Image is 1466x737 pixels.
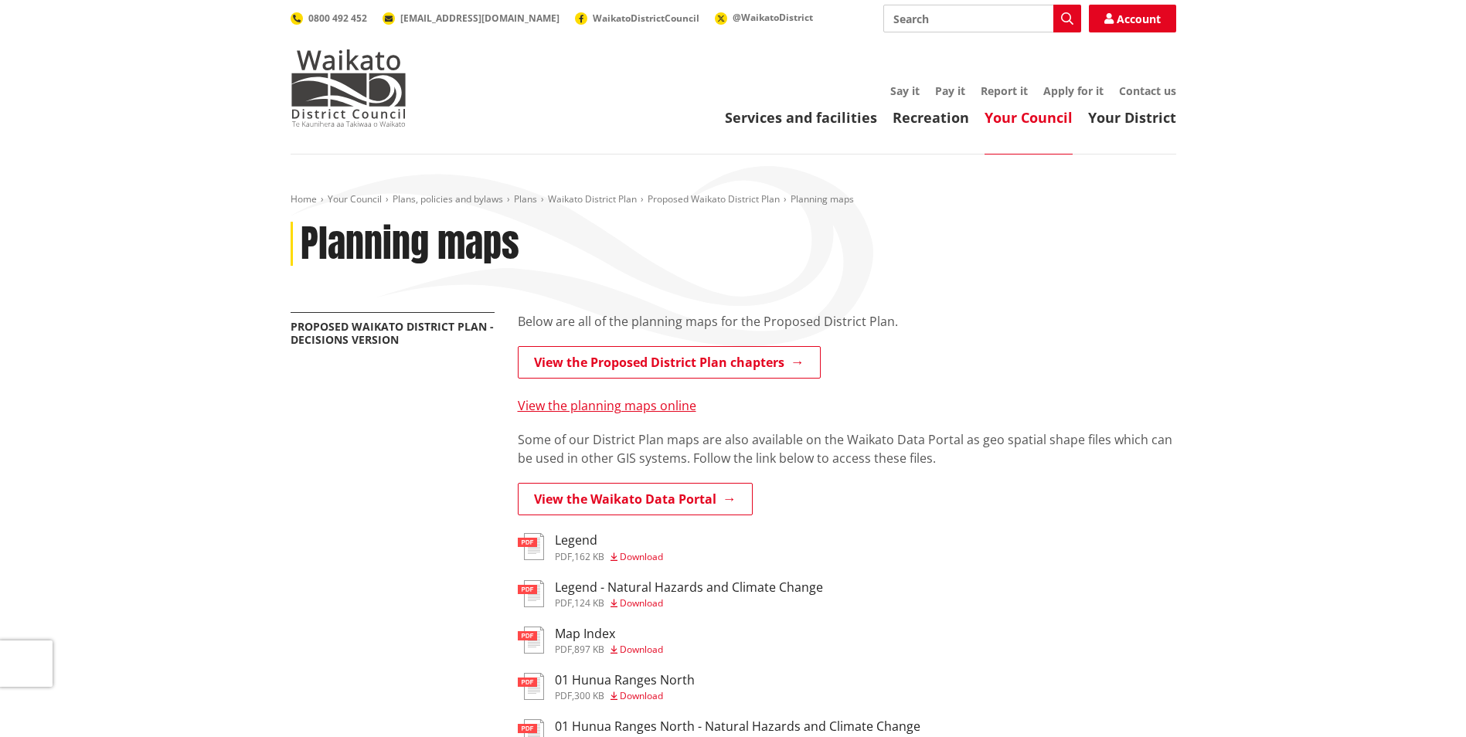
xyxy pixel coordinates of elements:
span: Download [620,596,663,610]
span: pdf [555,689,572,702]
span: pdf [555,596,572,610]
img: document-pdf.svg [518,533,544,560]
a: Waikato District Plan [548,192,637,205]
a: Your Council [328,192,382,205]
a: Plans, policies and bylaws [393,192,503,205]
div: , [555,645,663,654]
a: Your District [1088,108,1176,127]
h3: 01 Hunua Ranges North [555,673,695,688]
img: Waikato District Council - Te Kaunihera aa Takiwaa o Waikato [291,49,406,127]
a: View the Waikato Data Portal [518,483,753,515]
a: Proposed Waikato District Plan [648,192,780,205]
span: @WaikatoDistrict [733,11,813,24]
span: 124 KB [574,596,604,610]
h3: Legend - Natural Hazards and Climate Change [555,580,823,595]
div: , [555,691,695,701]
img: document-pdf.svg [518,580,544,607]
a: Apply for it [1043,83,1104,98]
a: Your Council [985,108,1073,127]
span: 897 KB [574,643,604,656]
span: pdf [555,643,572,656]
a: Map Index pdf,897 KB Download [518,627,663,654]
a: View the planning maps online [518,397,696,414]
span: 162 KB [574,550,604,563]
a: Plans [514,192,537,205]
a: Contact us [1119,83,1176,98]
a: Services and facilities [725,108,877,127]
a: Legend - Natural Hazards and Climate Change pdf,124 KB Download [518,580,823,608]
h3: Map Index [555,627,663,641]
span: [EMAIL_ADDRESS][DOMAIN_NAME] [400,12,560,25]
img: document-pdf.svg [518,673,544,700]
a: [EMAIL_ADDRESS][DOMAIN_NAME] [383,12,560,25]
img: document-pdf.svg [518,627,544,654]
a: Report it [981,83,1028,98]
p: Below are all of the planning maps for the Proposed District Plan. [518,312,1176,331]
a: Recreation [893,108,969,127]
h3: 01 Hunua Ranges North - Natural Hazards and Climate Change [555,719,920,734]
a: Account [1089,5,1176,32]
a: Legend pdf,162 KB Download [518,533,663,561]
span: Download [620,643,663,656]
a: @WaikatoDistrict [715,11,813,24]
a: 01 Hunua Ranges North pdf,300 KB Download [518,673,695,701]
span: Download [620,550,663,563]
h3: Legend [555,533,663,548]
span: Planning maps [791,192,854,205]
a: 0800 492 452 [291,12,367,25]
p: Some of our District Plan maps are also available on the Waikato Data Portal as geo spatial shape... [518,430,1176,467]
span: WaikatoDistrictCouncil [593,12,699,25]
a: Home [291,192,317,205]
a: Pay it [935,83,965,98]
span: pdf [555,550,572,563]
nav: breadcrumb [291,193,1176,206]
span: 0800 492 452 [308,12,367,25]
a: View the Proposed District Plan chapters [518,346,821,379]
a: WaikatoDistrictCouncil [575,12,699,25]
div: , [555,599,823,608]
span: 300 KB [574,689,604,702]
div: , [555,552,663,562]
h1: Planning maps [301,222,519,267]
a: Say it [890,83,920,98]
a: Proposed Waikato District Plan - Decisions Version [291,319,494,347]
input: Search input [883,5,1081,32]
span: Download [620,689,663,702]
